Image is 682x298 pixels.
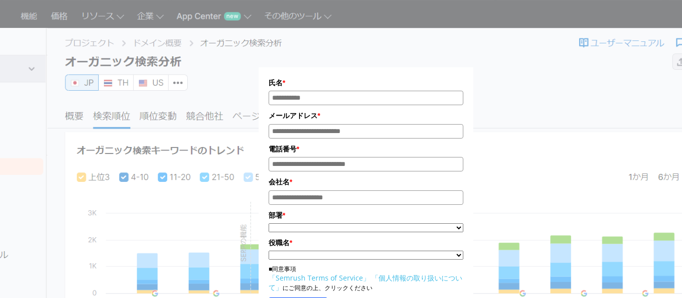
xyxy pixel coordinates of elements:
label: メールアドレス [269,110,463,121]
label: 役職名 [269,237,463,248]
label: 電話番号 [269,144,463,154]
p: ■同意事項 にご同意の上、クリックください [269,265,463,293]
label: 氏名 [269,77,463,88]
a: 「個人情報の取り扱いについて」 [269,273,462,292]
label: 会社名 [269,176,463,187]
a: 「Semrush Terms of Service」 [269,273,370,283]
label: 部署 [269,210,463,221]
